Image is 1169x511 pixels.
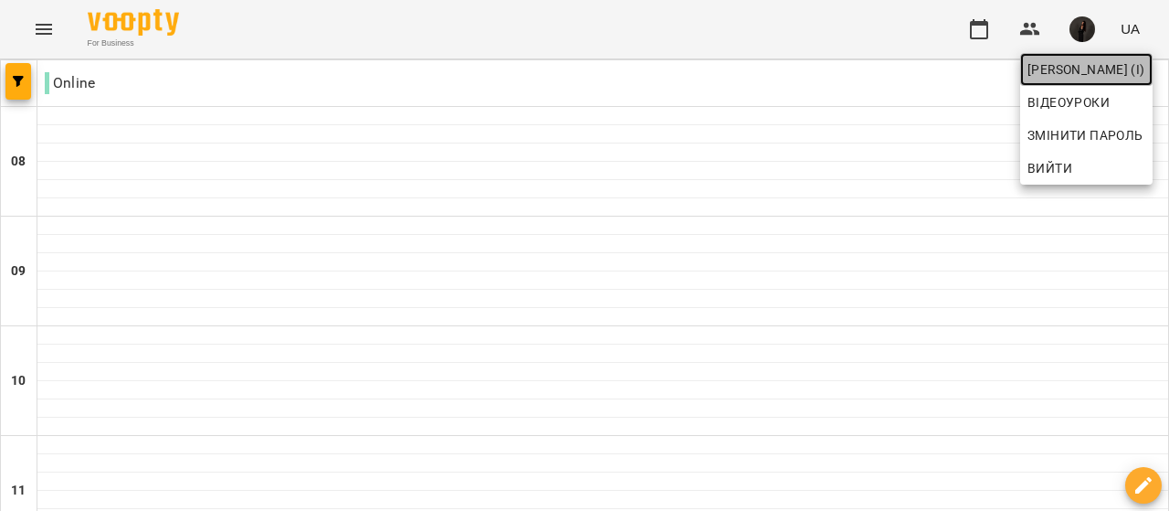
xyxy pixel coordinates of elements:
[1020,53,1153,86] a: [PERSON_NAME] (і)
[1027,91,1110,113] span: Відеоуроки
[1020,119,1153,152] a: Змінити пароль
[1020,152,1153,185] button: Вийти
[1027,157,1072,179] span: Вийти
[1020,86,1117,119] a: Відеоуроки
[1027,59,1145,80] span: [PERSON_NAME] (і)
[1027,124,1145,146] span: Змінити пароль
